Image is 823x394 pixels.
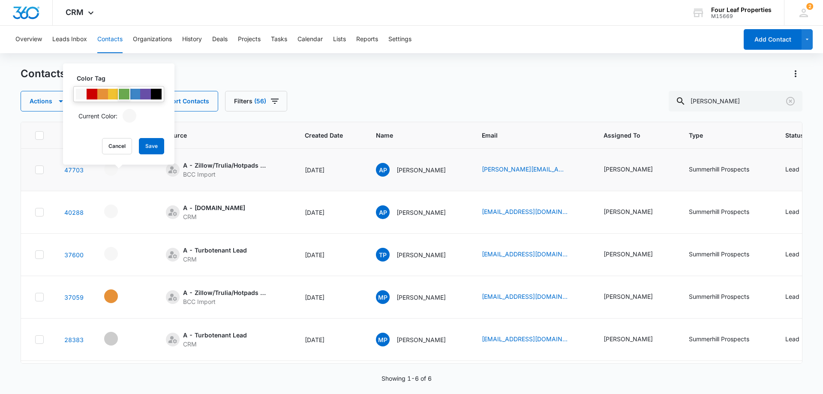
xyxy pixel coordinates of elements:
div: Source - [object Object] - Select to Edit Field [166,246,262,264]
div: #6aa84f [119,89,129,99]
div: Name - Michael Phillips - Select to Edit Field [376,333,461,346]
span: Source [166,131,272,140]
button: History [182,26,202,53]
div: [PERSON_NAME] [604,334,653,343]
button: Contacts [97,26,123,53]
div: Type - Summerhill Prospects - Select to Edit Field [689,292,765,302]
div: Type - Summerhill Prospects - Select to Edit Field [689,207,765,217]
p: Current Color: [78,111,117,120]
a: [PERSON_NAME][EMAIL_ADDRESS][DOMAIN_NAME] [482,165,568,174]
span: Email [482,131,571,140]
div: Source - [object Object] - Select to Edit Field [166,161,284,179]
div: Assigned To - Kelly Mursch - Select to Edit Field [604,250,668,260]
div: Lead [785,207,799,216]
button: Actions [789,67,802,81]
input: Search Contacts [669,91,802,111]
div: #CC0000 [87,89,97,99]
div: Status - Lead - Select to Edit Field [785,334,815,345]
div: Email - tessaphillips612@gmail.com - Select to Edit Field [482,250,583,260]
a: Navigate to contact details page for Mary Phillips [64,294,84,301]
div: #000000 [151,89,162,99]
div: A - Zillow/Trulia/Hotpads Rent Connect [183,161,269,170]
button: Calendar [297,26,323,53]
div: Type - Summerhill Prospects - Select to Edit Field [689,250,765,260]
a: Navigate to contact details page for Alisha Phillips [64,166,84,174]
div: CRM [183,340,247,349]
div: CRM [183,255,247,264]
div: Assigned To - Kelly Mursch - Select to Edit Field [604,292,668,302]
button: Save [139,138,164,154]
button: Import Contacts [140,91,218,111]
a: [EMAIL_ADDRESS][DOMAIN_NAME] [482,207,568,216]
div: Type - Summerhill Prospects - Select to Edit Field [689,165,765,175]
div: Lead [785,165,799,174]
h1: Contacts [21,67,66,80]
div: - - Select to Edit Field [104,205,133,218]
div: [DATE] [305,335,355,344]
button: Clear [784,94,797,108]
a: Navigate to contact details page for Michael Phillips [64,336,84,343]
div: Email - mcp3010@yahoo.com - Select to Edit Field [482,292,583,302]
div: #674ea7 [140,89,151,99]
div: A - [DOMAIN_NAME] [183,203,245,212]
div: Assigned To - Kelly Mursch - Select to Edit Field [604,334,668,345]
div: A - Zillow/Trulia/Hotpads Rent Connect [183,288,269,297]
button: Deals [212,26,228,53]
div: [DATE] [305,208,355,217]
div: [PERSON_NAME] [604,207,653,216]
div: Name - Tessa Phillips - Select to Edit Field [376,248,461,262]
div: account id [711,13,772,19]
button: Projects [238,26,261,53]
div: #F6F6F6 [76,89,87,99]
button: Organizations [133,26,172,53]
div: [DATE] [305,165,355,174]
div: Email - maap2162@gmail.com maap2162@gmail.com - Select to Edit Field [482,334,583,345]
span: MP [376,290,390,304]
div: [PERSON_NAME] [604,165,653,174]
div: Summerhill Prospects [689,165,749,174]
div: Source - [object Object] - Select to Edit Field [166,203,261,221]
span: Created Date [305,131,343,140]
a: [EMAIL_ADDRESS][DOMAIN_NAME] [482,292,568,301]
a: [EMAIL_ADDRESS][DOMAIN_NAME] [482,250,568,259]
div: Type - Summerhill Prospects - Select to Edit Field [689,334,765,345]
label: Color Tag [77,74,168,83]
div: Assigned To - Kelly Mursch - Select to Edit Field [604,165,668,175]
div: - - Select to Edit Field [104,332,133,346]
div: Status - Lead - Select to Edit Field [785,207,815,217]
div: Source - [object Object] - Select to Edit Field [166,331,262,349]
div: - - Select to Edit Field [104,289,133,303]
div: Summerhill Prospects [689,250,749,259]
span: Assigned To [604,131,656,140]
button: Add Contact [744,29,802,50]
div: BCC Import [183,170,269,179]
div: [DATE] [305,293,355,302]
div: Summerhill Prospects [689,334,749,343]
button: Actions [21,91,73,111]
p: Showing 1-6 of 6 [381,374,432,383]
button: Leads Inbox [52,26,87,53]
span: Type [689,131,752,140]
div: BCC Import [183,297,269,306]
a: Navigate to contact details page for Alexis Phillips [64,209,84,216]
div: - - Select to Edit Field [104,247,133,261]
div: Status - Lead - Select to Edit Field [785,165,815,175]
div: Source - [object Object] - Select to Edit Field [166,288,284,306]
p: [PERSON_NAME] [396,335,446,344]
div: #f1c232 [108,89,119,99]
div: [PERSON_NAME] [604,250,653,259]
div: Name - Alexis Phillips - Select to Edit Field [376,205,461,219]
div: CRM [183,212,245,221]
span: TP [376,248,390,262]
span: AP [376,205,390,219]
div: Email - alisha.phillips87@gmail.com - Select to Edit Field [482,165,583,175]
div: [DATE] [305,250,355,259]
div: #3d85c6 [129,89,140,99]
p: [PERSON_NAME] [396,250,446,259]
button: Filters [225,91,287,111]
a: Navigate to contact details page for Tessa Phillips [64,251,84,259]
p: [PERSON_NAME] [396,293,446,302]
div: Summerhill Prospects [689,207,749,216]
span: (56) [254,98,266,104]
div: [PERSON_NAME] [604,292,653,301]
